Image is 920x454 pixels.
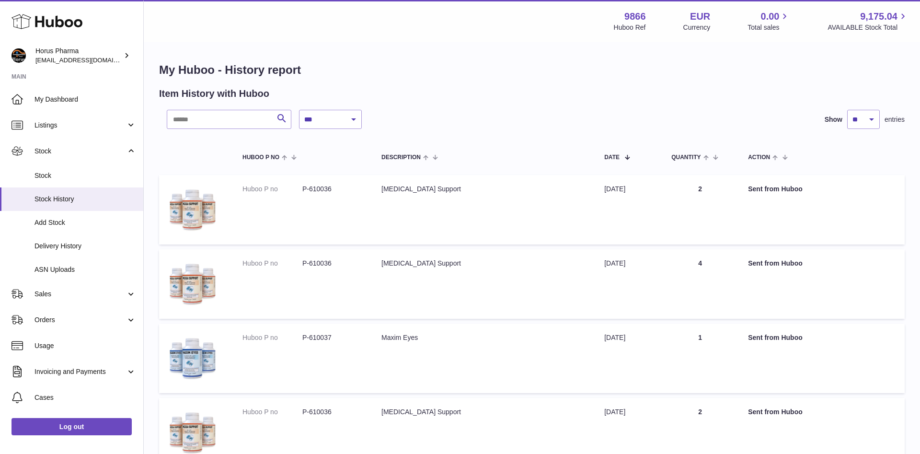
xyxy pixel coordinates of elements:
[34,95,136,104] span: My Dashboard
[242,259,302,268] dt: Huboo P no
[662,249,738,319] td: 4
[302,259,362,268] dd: P-610036
[761,10,780,23] span: 0.00
[169,259,217,307] img: 1669904862.jpg
[34,195,136,204] span: Stock History
[34,171,136,180] span: Stock
[381,154,421,161] span: Description
[748,185,803,193] strong: Sent from Huboo
[34,341,136,350] span: Usage
[242,407,302,417] dt: Huboo P no
[169,185,217,233] img: 1669904862.jpg
[885,115,905,124] span: entries
[34,147,126,156] span: Stock
[35,56,141,64] span: [EMAIL_ADDRESS][DOMAIN_NAME]
[747,10,790,32] a: 0.00 Total sales
[159,87,269,100] h2: Item History with Huboo
[748,259,803,267] strong: Sent from Huboo
[11,418,132,435] a: Log out
[372,175,595,244] td: [MEDICAL_DATA] Support
[860,10,897,23] span: 9,175.04
[242,185,302,194] dt: Huboo P no
[34,218,136,227] span: Add Stock
[690,10,710,23] strong: EUR
[662,175,738,244] td: 2
[671,154,701,161] span: Quantity
[34,242,136,251] span: Delivery History
[34,393,136,402] span: Cases
[828,23,908,32] span: AVAILABLE Stock Total
[34,265,136,274] span: ASN Uploads
[828,10,908,32] a: 9,175.04 AVAILABLE Stock Total
[604,154,620,161] span: Date
[372,324,595,393] td: Maxim Eyes
[825,115,842,124] label: Show
[302,407,362,417] dd: P-610036
[748,334,803,341] strong: Sent from Huboo
[34,121,126,130] span: Listings
[242,333,302,342] dt: Huboo P no
[242,154,279,161] span: Huboo P no
[34,290,126,299] span: Sales
[748,408,803,416] strong: Sent from Huboo
[595,175,662,244] td: [DATE]
[614,23,646,32] div: Huboo Ref
[662,324,738,393] td: 1
[372,249,595,319] td: [MEDICAL_DATA] Support
[34,367,126,376] span: Invoicing and Payments
[169,333,217,381] img: 1669904909.jpg
[747,23,790,32] span: Total sales
[624,10,646,23] strong: 9866
[748,154,770,161] span: Action
[595,249,662,319] td: [DATE]
[11,48,26,63] img: info@horus-pharma.nl
[35,47,122,65] div: Horus Pharma
[302,333,362,342] dd: P-610037
[595,324,662,393] td: [DATE]
[34,315,126,325] span: Orders
[159,62,905,78] h1: My Huboo - History report
[683,23,711,32] div: Currency
[302,185,362,194] dd: P-610036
